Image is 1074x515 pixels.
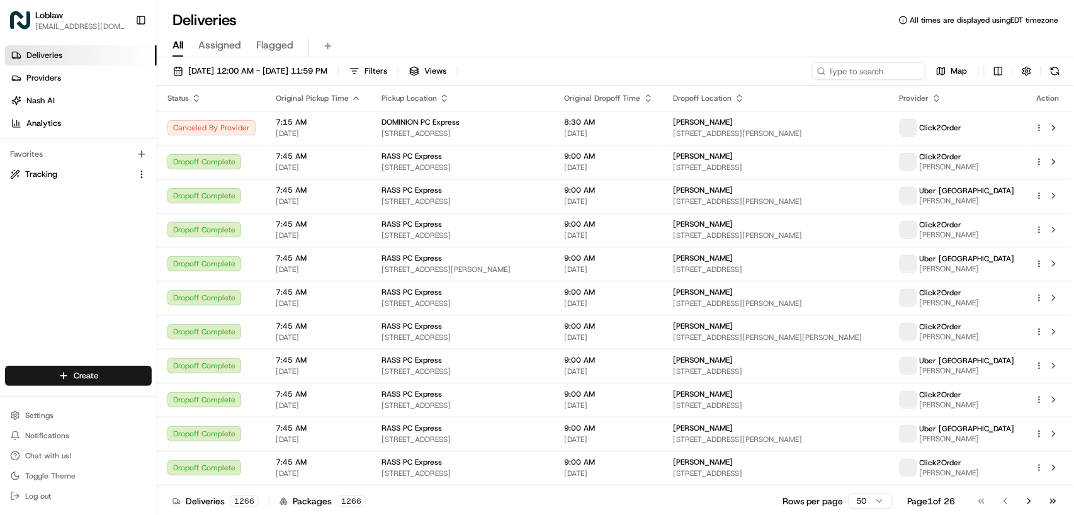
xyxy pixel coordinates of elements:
span: [PERSON_NAME] [674,185,733,195]
a: Deliveries [5,45,157,65]
button: Chat with us! [5,447,152,465]
span: 9:00 AM [565,219,653,229]
span: [STREET_ADDRESS][PERSON_NAME] [674,196,879,207]
span: 9:00 AM [565,389,653,399]
span: [STREET_ADDRESS] [382,128,545,139]
span: [DATE] [565,128,653,139]
span: [PERSON_NAME] [920,264,1015,274]
span: [STREET_ADDRESS][PERSON_NAME] [674,128,879,139]
span: RASS PC Express [382,253,442,263]
span: [DATE] [565,196,653,207]
span: Status [167,93,189,103]
button: Loblaw [35,9,63,21]
span: [DATE] [276,264,361,274]
button: [EMAIL_ADDRESS][DOMAIN_NAME] [35,21,125,31]
span: [DATE] [276,298,361,308]
span: RASS PC Express [382,457,442,467]
a: Analytics [5,113,157,133]
span: 9:00 AM [565,253,653,263]
span: Views [424,65,446,77]
span: [DATE] [276,196,361,207]
span: [PERSON_NAME] [920,298,980,308]
span: [STREET_ADDRESS][PERSON_NAME] [674,230,879,241]
span: RASS PC Express [382,151,442,161]
span: 7:45 AM [276,151,361,161]
button: Filters [344,62,393,80]
span: [DATE] [276,468,361,478]
span: Original Dropoff Time [565,93,641,103]
span: [DATE] [276,400,361,410]
span: All [172,38,183,53]
span: [DATE] [276,162,361,173]
span: Original Pickup Time [276,93,349,103]
span: [STREET_ADDRESS] [382,332,545,342]
span: 9:00 AM [565,457,653,467]
button: Views [404,62,452,80]
span: Click2Order [920,458,962,468]
span: All times are displayed using EDT timezone [910,15,1059,25]
span: [DATE] [276,128,361,139]
span: Analytics [26,118,61,129]
span: [DATE] [565,468,653,478]
span: Notifications [25,431,69,441]
span: 7:45 AM [276,457,361,467]
span: Nash AI [26,95,55,106]
span: [STREET_ADDRESS] [382,434,545,444]
span: [PERSON_NAME] [674,423,733,433]
span: Log out [25,491,51,501]
span: 7:45 AM [276,219,361,229]
span: [PERSON_NAME] [920,400,980,410]
span: [STREET_ADDRESS][PERSON_NAME] [674,434,879,444]
span: Deliveries [26,50,62,61]
span: Uber [GEOGRAPHIC_DATA] [920,356,1015,366]
span: [PERSON_NAME] [674,355,733,365]
span: [DATE] [565,366,653,376]
button: Refresh [1046,62,1064,80]
div: Page 1 of 26 [908,495,956,507]
span: [STREET_ADDRESS] [674,400,879,410]
div: Favorites [5,144,152,164]
span: Pickup Location [382,93,437,103]
span: Click2Order [920,152,962,162]
span: 9:00 AM [565,355,653,365]
span: 7:45 AM [276,253,361,263]
span: RASS PC Express [382,423,442,433]
span: 7:45 AM [276,423,361,433]
span: [PERSON_NAME] [920,468,980,478]
span: Settings [25,410,54,421]
span: [PERSON_NAME] [920,434,1015,444]
span: [DATE] [276,332,361,342]
span: RASS PC Express [382,185,442,195]
span: [STREET_ADDRESS] [674,264,879,274]
button: Tracking [5,164,152,184]
span: 7:45 AM [276,321,361,331]
span: [DATE] [565,332,653,342]
div: 1266 [337,495,366,507]
span: RASS PC Express [382,287,442,297]
span: [DATE] 12:00 AM - [DATE] 11:59 PM [188,65,327,77]
span: Providers [26,72,61,84]
span: [PERSON_NAME] [674,117,733,127]
span: [STREET_ADDRESS] [382,366,545,376]
span: [STREET_ADDRESS] [382,298,545,308]
span: Chat with us! [25,451,71,461]
span: [DATE] [565,434,653,444]
button: Toggle Theme [5,467,152,485]
span: [PERSON_NAME] [920,332,980,342]
span: Uber [GEOGRAPHIC_DATA] [920,254,1015,264]
span: [PERSON_NAME] [920,366,1015,376]
span: [DATE] [276,434,361,444]
a: Tracking [10,169,132,180]
span: [PERSON_NAME] [674,457,733,467]
span: Click2Order [920,322,962,332]
div: 1266 [230,495,259,507]
span: [DATE] [565,230,653,241]
span: [PERSON_NAME] [920,230,980,240]
span: 9:00 AM [565,321,653,331]
span: Assigned [198,38,241,53]
span: 9:00 AM [565,185,653,195]
span: [PERSON_NAME] [674,219,733,229]
span: 9:00 AM [565,423,653,433]
span: DOMINION PC Express [382,117,460,127]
